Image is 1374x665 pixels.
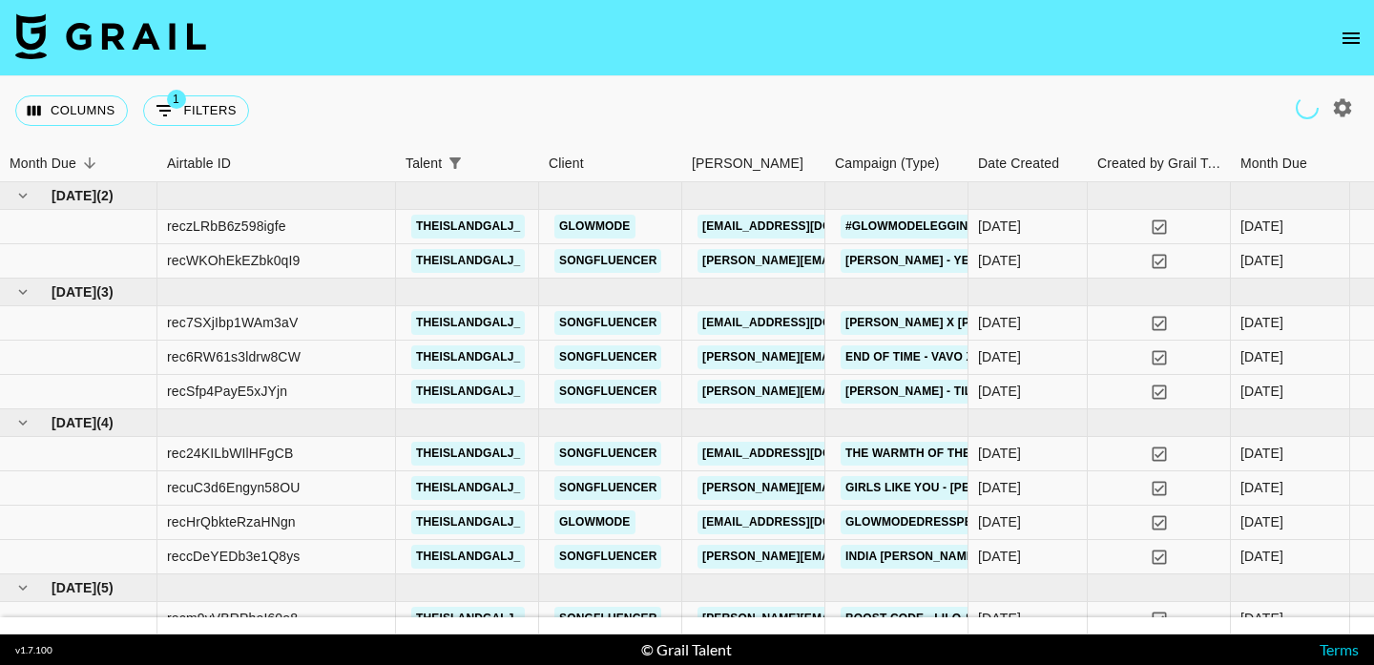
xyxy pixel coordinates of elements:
[978,217,1021,236] div: 26/08/2025
[96,413,114,432] span: ( 4 )
[554,380,661,404] a: Songfluencer
[697,345,1009,369] a: [PERSON_NAME][EMAIL_ADDRESS][DOMAIN_NAME]
[411,607,525,631] a: theislandgalj_
[697,311,911,335] a: [EMAIL_ADDRESS][DOMAIN_NAME]
[406,145,442,182] div: Talent
[978,145,1059,182] div: Date Created
[10,574,36,601] button: hide children
[841,215,1190,239] a: #GLOWMODEleggings CoreHold Leggings Campaign
[554,607,661,631] a: Songfluencer
[549,145,584,182] div: Client
[697,510,911,534] a: [EMAIL_ADDRESS][DOMAIN_NAME]
[411,215,525,239] a: theislandgalj_
[10,279,36,305] button: hide children
[554,249,661,273] a: Songfluencer
[442,150,468,177] button: Show filters
[468,150,495,177] button: Sort
[554,345,661,369] a: Songfluencer
[411,311,525,335] a: theislandgalj_
[697,476,1009,500] a: [PERSON_NAME][EMAIL_ADDRESS][DOMAIN_NAME]
[1240,251,1283,270] div: Aug '25
[641,640,732,659] div: © Grail Talent
[697,442,911,466] a: [EMAIL_ADDRESS][DOMAIN_NAME]
[411,476,525,500] a: theislandgalj_
[167,609,298,628] div: recm9yVBRPheI60e8
[968,145,1088,182] div: Date Created
[825,145,968,182] div: Campaign (Type)
[1240,313,1283,332] div: Jul '25
[978,313,1021,332] div: 11/07/2025
[978,251,1021,270] div: 31/08/2025
[167,547,301,566] div: reccDeYEDb3e1Q8ys
[835,145,940,182] div: Campaign (Type)
[167,478,301,497] div: recuC3d6Engyn58OU
[841,249,1182,273] a: [PERSON_NAME] - Yes ft. for KING & COUNTRY and KB
[167,382,287,401] div: recSfp4PayE5xJYjn
[1088,145,1231,182] div: Created by Grail Team
[1240,145,1307,182] div: Month Due
[1240,217,1283,236] div: Aug '25
[442,150,468,177] div: 1 active filter
[697,380,1009,404] a: [PERSON_NAME][EMAIL_ADDRESS][DOMAIN_NAME]
[539,145,682,182] div: Client
[52,186,96,205] span: [DATE]
[1231,145,1350,182] div: Month Due
[52,578,96,597] span: [DATE]
[841,476,1052,500] a: Girls Like You - [PERSON_NAME]
[554,510,635,534] a: GLOWMODE
[167,512,296,531] div: recHrQbkteRzaHNgn
[841,442,1118,466] a: The Warmth of The Sun - The Beach Boys
[167,444,293,463] div: rec24KILbWIlHFgCB
[978,512,1021,531] div: 17/06/2025
[411,380,525,404] a: theislandgalj_
[697,545,1009,569] a: [PERSON_NAME][EMAIL_ADDRESS][DOMAIN_NAME]
[157,145,396,182] div: Airtable ID
[978,444,1021,463] div: 10/06/2025
[1240,382,1283,401] div: Jul '25
[978,382,1021,401] div: 28/07/2025
[697,215,911,239] a: [EMAIL_ADDRESS][DOMAIN_NAME]
[841,545,1069,569] a: India [PERSON_NAME] - Kill Switch
[554,545,661,569] a: Songfluencer
[411,249,525,273] a: theislandgalj_
[167,90,186,109] span: 1
[167,347,301,366] div: rec6RW61s3ldrw8CW
[15,13,206,59] img: Grail Talent
[1097,145,1227,182] div: Created by Grail Team
[697,249,1009,273] a: [PERSON_NAME][EMAIL_ADDRESS][DOMAIN_NAME]
[1240,347,1283,366] div: Jul '25
[841,311,1168,335] a: [PERSON_NAME] x [PERSON_NAME] | [PERSON_NAME]
[1332,19,1370,57] button: open drawer
[411,345,525,369] a: theislandgalj_
[682,145,825,182] div: Booker
[167,313,298,332] div: rec7SXjIbp1WAm3aV
[1240,478,1283,497] div: Jun '25
[1320,640,1359,658] a: Terms
[52,413,96,432] span: [DATE]
[554,442,661,466] a: Songfluencer
[52,282,96,301] span: [DATE]
[411,442,525,466] a: theislandgalj_
[411,510,525,534] a: theislandgalj_
[76,150,103,177] button: Sort
[1240,547,1283,566] div: Jun '25
[15,644,52,656] div: v 1.7.100
[841,380,1084,404] a: [PERSON_NAME] - Till There Was You
[10,409,36,436] button: hide children
[978,547,1021,566] div: 01/07/2025
[841,345,1080,369] a: End Of Time - VAVO x [PERSON_NAME]
[978,609,1021,628] div: 24/05/2025
[554,215,635,239] a: GLOWMODE
[96,186,114,205] span: ( 2 )
[692,145,803,182] div: [PERSON_NAME]
[1293,94,1322,122] span: Refreshing clients, users, campaigns...
[167,145,231,182] div: Airtable ID
[1240,444,1283,463] div: Jun '25
[554,311,661,335] a: Songfluencer
[96,282,114,301] span: ( 3 )
[167,217,286,236] div: reczLRbB6z598igfe
[978,347,1021,366] div: 08/07/2025
[411,545,525,569] a: theislandgalj_
[978,478,1021,497] div: 16/06/2025
[1240,609,1283,628] div: May '25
